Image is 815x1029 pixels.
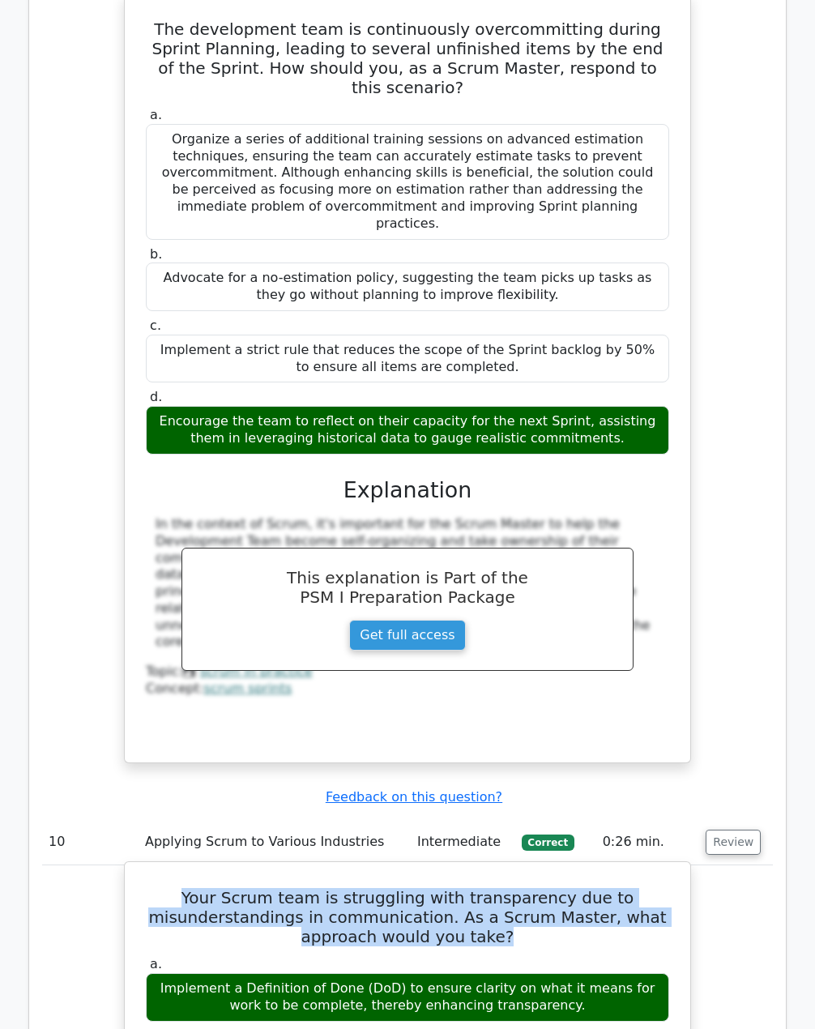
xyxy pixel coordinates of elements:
a: Get full access [349,620,465,651]
div: Topic: [146,664,669,681]
h3: Explanation [156,477,659,503]
div: Organize a series of additional training sessions on advanced estimation techniques, ensuring the... [146,124,669,240]
td: 10 [42,819,139,865]
h5: The development team is continuously overcommitting during Sprint Planning, leading to several un... [144,19,671,97]
a: scrum in practice [200,664,313,679]
div: In the context of Scrum, it's important for the Scrum Master to help the Development Team become ... [156,516,659,651]
a: Feedback on this question? [326,789,502,805]
span: b. [150,246,162,262]
div: Encourage the team to reflect on their capacity for the next Sprint, assisting them in leveraging... [146,406,669,455]
span: d. [150,389,162,404]
button: Review [706,830,761,855]
h5: Your Scrum team is struggling with transparency due to misunderstandings in communication. As a S... [144,888,671,946]
div: Implement a Definition of Done (DoD) to ensure clarity on what it means for work to be complete, ... [146,973,669,1022]
span: c. [150,318,161,333]
span: a. [150,956,162,971]
span: Correct [522,835,574,851]
td: Applying Scrum to Various Industries [139,819,411,865]
td: 0:26 min. [596,819,700,865]
td: Intermediate [411,819,515,865]
div: Concept: [146,681,669,698]
div: Advocate for a no-estimation policy, suggesting the team picks up tasks as they go without planni... [146,263,669,311]
div: Implement a strict rule that reduces the scope of the Sprint backlog by 50% to ensure all items a... [146,335,669,383]
a: scrum sprints [204,681,292,696]
span: a. [150,107,162,122]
